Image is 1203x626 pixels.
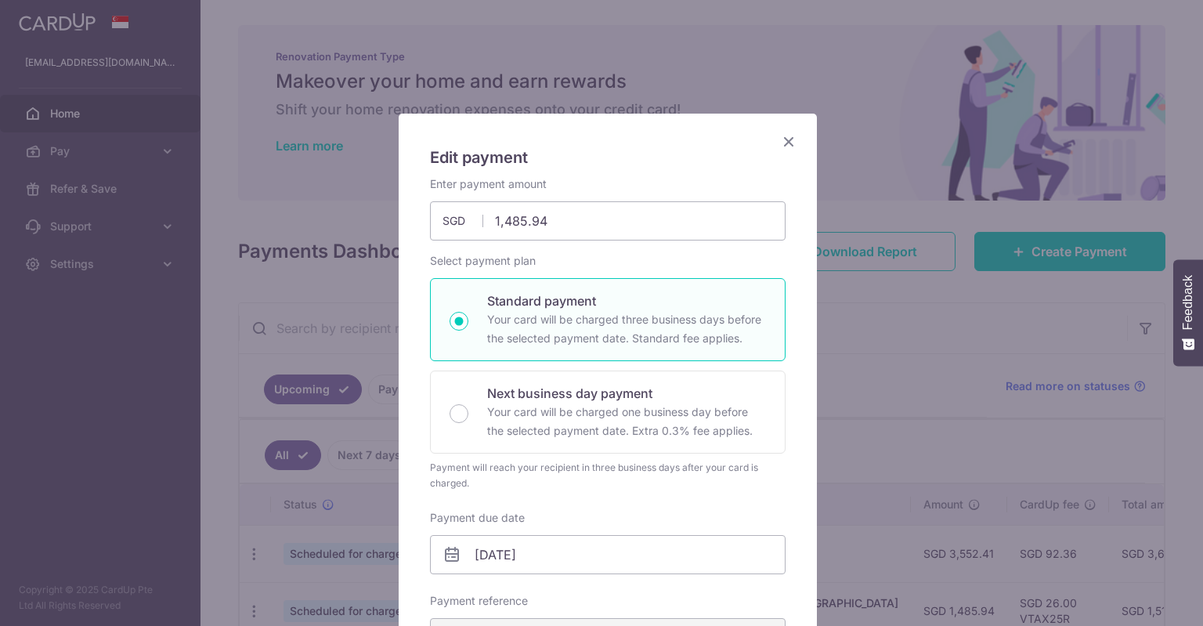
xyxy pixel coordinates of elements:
label: Payment due date [430,510,525,526]
p: Standard payment [487,291,766,310]
label: Payment reference [430,593,528,609]
iframe: Opens a widget where you can find more information [1103,579,1187,618]
div: Payment will reach your recipient in three business days after your card is charged. [430,460,786,491]
span: Feedback [1181,275,1195,330]
p: Next business day payment [487,384,766,403]
label: Select payment plan [430,253,536,269]
button: Feedback - Show survey [1173,259,1203,366]
p: Your card will be charged one business day before the selected payment date. Extra 0.3% fee applies. [487,403,766,440]
h5: Edit payment [430,145,786,170]
span: SGD [443,213,483,229]
label: Enter payment amount [430,176,547,192]
input: 0.00 [430,201,786,241]
input: DD / MM / YYYY [430,535,786,574]
button: Close [779,132,798,151]
p: Your card will be charged three business days before the selected payment date. Standard fee appl... [487,310,766,348]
